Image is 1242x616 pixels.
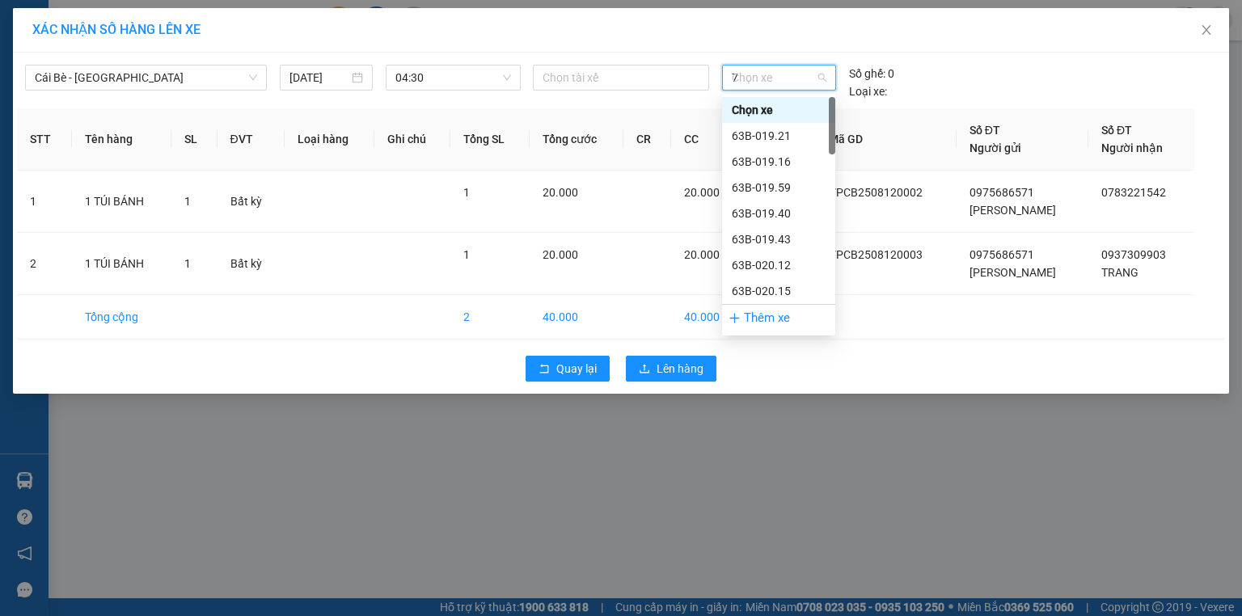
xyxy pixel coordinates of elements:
[72,295,171,340] td: Tổng cộng
[530,108,623,171] th: Tổng cước
[970,266,1056,279] span: [PERSON_NAME]
[970,248,1034,261] span: 0975686571
[722,226,835,252] div: 63B-019.43
[14,14,143,33] div: VP Cái Bè
[14,33,143,53] div: [PERSON_NAME]
[849,82,887,100] span: Loại xe:
[184,195,191,208] span: 1
[722,149,835,175] div: 63B-019.16
[970,141,1021,154] span: Người gửi
[218,171,285,233] td: Bất kỳ
[463,248,470,261] span: 1
[639,363,650,376] span: upload
[623,108,671,171] th: CR
[154,14,319,53] div: VP [GEOGRAPHIC_DATA]
[14,15,39,32] span: Gửi:
[556,360,597,378] span: Quay lại
[732,127,826,145] div: 63B-019.21
[626,356,716,382] button: uploadLên hàng
[184,257,191,270] span: 1
[285,108,374,171] th: Loại hàng
[671,295,743,340] td: 40.000
[829,248,923,261] span: VPCB2508120003
[17,171,72,233] td: 1
[816,108,957,171] th: Mã GD
[289,69,349,86] input: 12/08/2025
[374,108,450,171] th: Ghi chú
[722,278,835,304] div: 63B-020.15
[722,252,835,278] div: 63B-020.12
[722,175,835,200] div: 63B-019.59
[154,53,319,72] div: TRANG
[970,186,1034,199] span: 0975686571
[218,108,285,171] th: ĐVT
[543,248,578,261] span: 20.000
[1101,248,1166,261] span: 0937309903
[35,65,257,90] span: Cái Bè - Sài Gòn
[732,230,826,248] div: 63B-019.43
[722,200,835,226] div: 63B-019.40
[154,15,193,32] span: Nhận:
[72,171,171,233] td: 1 TÚI BÁNH
[671,108,743,171] th: CC
[17,233,72,295] td: 2
[729,312,741,324] span: plus
[816,295,957,340] td: 2
[732,205,826,222] div: 63B-019.40
[526,356,610,382] button: rollbackQuay lại
[543,186,578,199] span: 20.000
[17,108,72,171] th: STT
[171,108,217,171] th: SL
[218,233,285,295] td: Bất kỳ
[970,124,1000,137] span: Số ĐT
[1101,186,1166,199] span: 0783221542
[14,53,143,75] div: 0975686571
[539,363,550,376] span: rollback
[450,295,529,340] td: 2
[395,65,512,90] span: 04:30
[829,186,923,199] span: VPCB2508120002
[152,108,190,125] span: Chưa :
[1101,124,1132,137] span: Số ĐT
[970,204,1056,217] span: [PERSON_NAME]
[722,97,835,123] div: Chọn xe
[849,65,885,82] span: Số ghế:
[732,256,826,274] div: 63B-020.12
[684,186,720,199] span: 20.000
[722,304,835,332] div: Thêm xe
[72,108,171,171] th: Tên hàng
[463,186,470,199] span: 1
[1101,141,1163,154] span: Người nhận
[152,104,320,127] div: 20.000
[732,153,826,171] div: 63B-019.16
[1101,266,1138,279] span: TRANG
[530,295,623,340] td: 40.000
[1184,8,1229,53] button: Close
[72,233,171,295] td: 1 TÚI BÁNH
[732,179,826,196] div: 63B-019.59
[722,123,835,149] div: 63B-019.21
[450,108,529,171] th: Tổng SL
[657,360,703,378] span: Lên hàng
[154,72,319,95] div: 0937309903
[732,65,826,90] span: Chọn xe
[849,65,894,82] div: 0
[1200,23,1213,36] span: close
[732,101,826,119] div: Chọn xe
[732,282,826,300] div: 63B-020.15
[684,248,720,261] span: 20.000
[32,22,201,37] span: XÁC NHẬN SỐ HÀNG LÊN XE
